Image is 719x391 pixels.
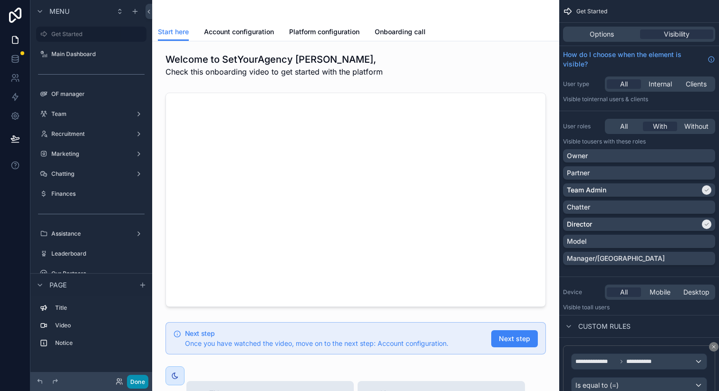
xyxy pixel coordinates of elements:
[653,122,667,131] span: With
[567,168,590,178] p: Partner
[650,287,670,297] span: Mobile
[587,95,648,103] span: Internal users & clients
[127,375,148,389] button: Done
[563,138,715,145] p: Visible to
[563,80,601,88] label: User type
[289,27,359,37] span: Platform configuration
[567,202,590,212] p: Chatter
[158,27,189,37] span: Start here
[51,190,145,198] label: Finances
[36,186,146,201] a: Finances
[567,151,588,161] p: Owner
[51,130,131,138] label: Recruitment
[36,166,146,181] a: Chatting
[576,8,607,15] span: Get Started
[664,29,690,39] span: Visibility
[563,50,704,69] span: How do I choose when the element is visible?
[620,122,628,131] span: All
[684,122,709,131] span: Without
[204,23,274,42] a: Account configuration
[567,185,606,195] p: Team Admin
[51,90,145,98] label: OF manager
[36,246,146,261] a: Leaderboard
[55,322,143,329] label: Video
[567,219,592,229] p: Director
[587,138,646,145] span: Users with these roles
[563,50,715,69] a: How do I choose when the element is visible?
[49,280,67,290] span: Page
[36,47,146,62] a: Main Dashboard
[567,237,587,246] p: Model
[563,304,715,311] p: Visible to
[36,86,146,102] a: OF manager
[51,250,145,257] label: Leaderboard
[683,287,709,297] span: Desktop
[578,322,631,331] span: Custom rules
[36,126,146,142] a: Recruitment
[36,27,146,42] a: Get Started
[563,123,601,130] label: User roles
[36,106,146,122] a: Team
[289,23,359,42] a: Platform configuration
[51,170,131,178] label: Chatting
[51,270,145,277] label: Our Partners
[567,254,665,263] p: Manager/[GEOGRAPHIC_DATA]
[51,110,131,118] label: Team
[30,296,152,360] div: scrollable content
[51,50,145,58] label: Main Dashboard
[36,146,146,162] a: Marketing
[204,27,274,37] span: Account configuration
[563,95,715,103] p: Visible to
[51,230,131,238] label: Assistance
[49,7,69,16] span: Menu
[55,339,143,347] label: Notice
[36,266,146,281] a: Our Partners
[55,304,143,312] label: Title
[620,287,628,297] span: All
[158,23,189,41] a: Start here
[649,79,672,89] span: Internal
[620,79,628,89] span: All
[590,29,614,39] span: Options
[587,304,610,311] span: all users
[36,226,146,241] a: Assistance
[375,27,426,37] span: Onboarding call
[51,150,131,158] label: Marketing
[686,79,707,89] span: Clients
[375,23,426,42] a: Onboarding call
[51,30,141,38] label: Get Started
[563,288,601,296] label: Device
